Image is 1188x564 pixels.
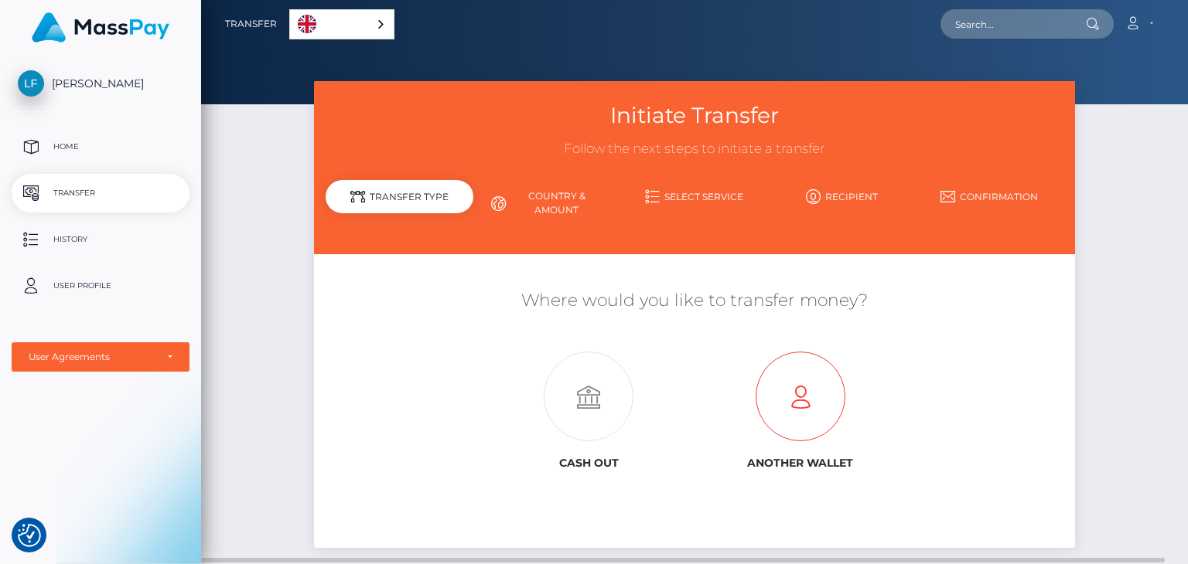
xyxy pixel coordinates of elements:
[18,135,183,158] p: Home
[768,183,916,210] a: Recipient
[12,174,189,212] a: Transfer
[12,342,189,372] button: User Agreements
[495,457,683,470] h6: Cash out
[326,140,1063,158] h3: Follow the next steps to initiate a transfer
[473,183,621,223] a: Country & Amount
[12,76,189,90] span: [PERSON_NAME]
[706,457,894,470] h6: Another wallet
[940,9,1086,39] input: Search...
[290,10,394,39] a: English
[289,9,394,39] div: Language
[12,127,189,166] a: Home
[326,289,1063,313] h5: Where would you like to transfer money?
[621,183,769,210] a: Select Service
[916,183,1063,210] a: Confirmation
[18,228,183,251] p: History
[289,9,394,39] aside: Language selected: English
[18,274,183,297] p: User Profile
[32,12,169,42] img: MassPay
[29,351,155,363] div: User Agreements
[18,524,41,547] img: Revisit consent button
[18,182,183,205] p: Transfer
[326,100,1063,131] h3: Initiate Transfer
[18,524,41,547] button: Consent Preferences
[225,8,277,40] a: Transfer
[12,267,189,305] a: User Profile
[326,180,473,213] div: Transfer Type
[12,220,189,259] a: History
